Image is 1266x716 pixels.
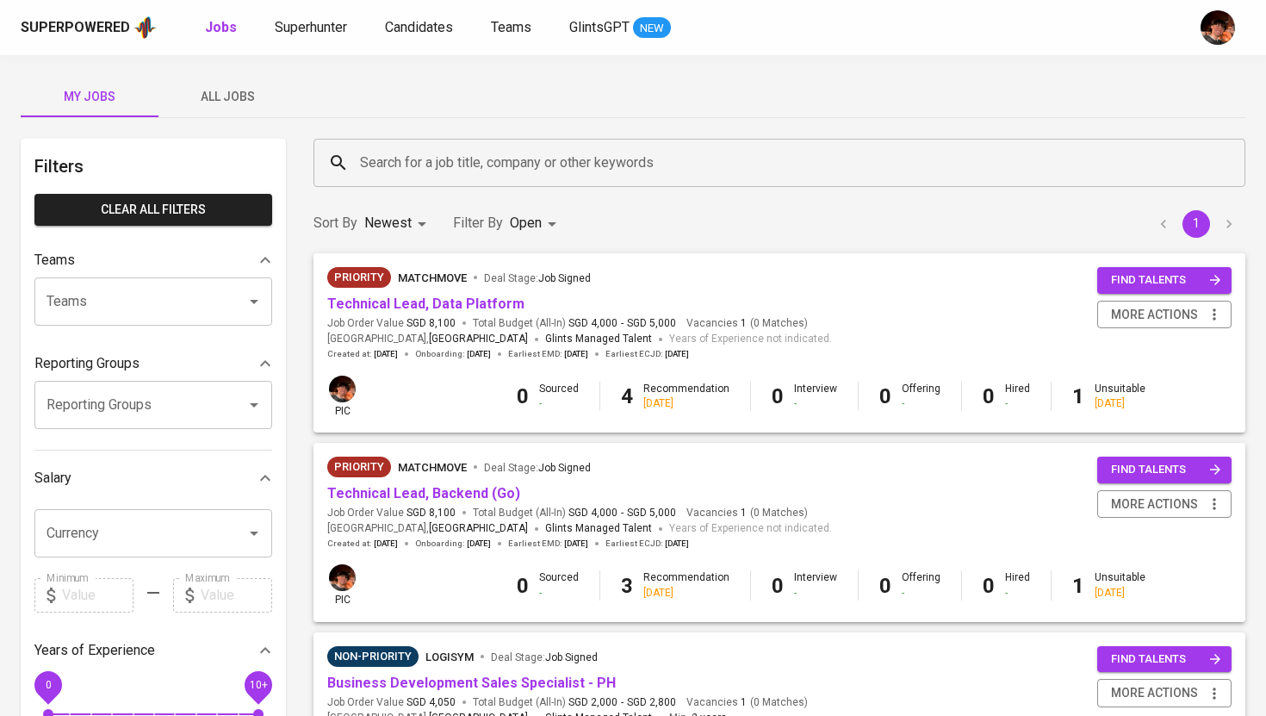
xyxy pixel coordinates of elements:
div: Open [510,208,562,240]
div: Hired [1005,382,1030,411]
button: Clear All filters [34,194,272,226]
span: - [621,695,624,710]
a: GlintsGPT NEW [569,17,671,39]
span: Clear All filters [48,199,258,221]
button: find talents [1097,267,1232,294]
div: Years of Experience [34,633,272,668]
span: Vacancies ( 0 Matches ) [686,695,808,710]
span: 1 [738,506,747,520]
div: Teams [34,243,272,277]
p: Filter By [453,213,503,233]
a: Candidates [385,17,456,39]
b: 3 [621,574,633,598]
div: Offering [902,570,940,600]
span: Teams [491,19,531,35]
div: - [1005,586,1030,601]
span: more actions [1111,682,1198,704]
div: - [539,586,579,601]
p: Teams [34,250,75,271]
span: Created at : [327,348,398,360]
b: 0 [879,574,891,598]
span: Job Signed [538,462,591,474]
span: SGD 8,100 [406,316,456,331]
span: NEW [633,20,671,37]
span: 0 [45,678,51,690]
span: Deal Stage : [484,272,591,284]
span: Created at : [327,538,398,550]
span: [DATE] [374,538,398,550]
div: Offering [902,382,940,411]
span: find talents [1111,460,1221,480]
span: SGD 4,050 [406,695,456,710]
a: Teams [491,17,535,39]
button: more actions [1097,490,1232,519]
span: [DATE] [665,348,689,360]
span: SGD 5,000 [627,316,676,331]
button: find talents [1097,457,1232,483]
span: Job Signed [545,651,598,663]
div: Salary [34,461,272,495]
span: SGD 4,000 [568,316,617,331]
span: [GEOGRAPHIC_DATA] [429,331,528,348]
b: 1 [1072,574,1084,598]
span: Total Budget (All-In) [473,506,676,520]
div: Recommendation [643,570,729,600]
span: [DATE] [467,538,491,550]
div: [DATE] [643,396,729,411]
span: - [621,506,624,520]
span: 1 [738,695,747,710]
span: Vacancies ( 0 Matches ) [686,316,808,331]
span: [GEOGRAPHIC_DATA] , [327,331,528,348]
h6: Filters [34,153,272,180]
span: MatchMove [398,271,467,284]
span: My Jobs [31,86,148,108]
span: Priority [327,458,391,476]
input: Value [201,578,272,613]
div: pic [327,374,357,419]
p: Years of Experience [34,640,155,661]
div: [DATE] [643,586,729,601]
span: 10+ [249,678,267,690]
img: diemas@glints.com [1201,10,1235,45]
div: Superpowered [21,18,130,38]
span: more actions [1111,494,1198,515]
b: 0 [517,574,529,598]
div: [DATE] [1095,396,1145,411]
span: MatchMove [398,461,467,474]
p: Newest [364,213,412,233]
div: Unsuitable [1095,382,1145,411]
span: Job Signed [538,272,591,284]
div: New Job received from Demand Team [327,267,391,288]
span: [DATE] [665,538,689,550]
span: Non-Priority [327,648,419,665]
span: SGD 2,000 [568,695,617,710]
span: - [621,316,624,331]
div: [DATE] [1095,586,1145,601]
img: app logo [133,15,157,40]
span: Open [510,215,542,231]
span: Superhunter [275,19,347,35]
div: Reporting Groups [34,346,272,381]
div: Sourced [539,570,579,600]
span: Priority [327,269,391,286]
div: Pending Client’s Feedback, Sufficient Talents in Pipeline [327,646,419,667]
span: Glints Managed Talent [545,333,652,345]
span: Job Order Value [327,506,456,520]
span: Onboarding : [415,348,491,360]
span: Earliest EMD : [508,348,588,360]
div: Hired [1005,570,1030,600]
span: All Jobs [169,86,286,108]
button: Open [242,521,266,545]
span: LogiSYM [425,651,474,663]
div: Interview [794,570,837,600]
div: Recommendation [643,382,729,411]
button: page 1 [1182,210,1210,238]
span: [DATE] [467,348,491,360]
img: diemas@glints.com [329,564,356,591]
span: Candidates [385,19,453,35]
span: Earliest EMD : [508,538,588,550]
nav: pagination navigation [1147,210,1245,238]
span: Glints Managed Talent [545,522,652,534]
b: 0 [879,384,891,408]
span: Total Budget (All-In) [473,695,676,710]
